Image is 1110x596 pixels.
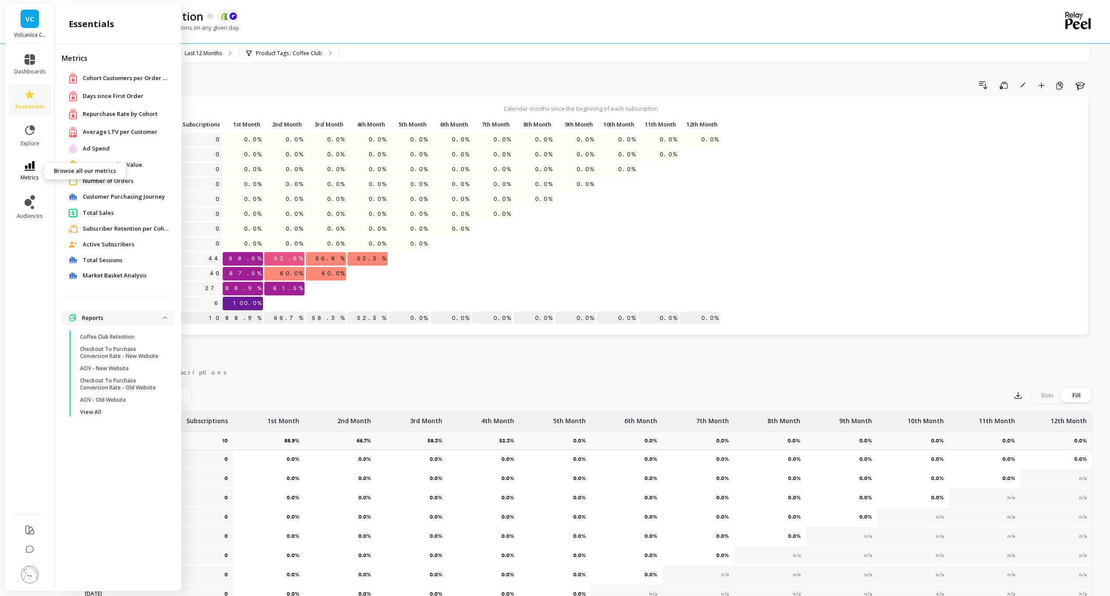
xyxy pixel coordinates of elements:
p: View All [80,409,102,416]
span: 0.0% [284,133,305,146]
p: 0.0% [597,533,658,540]
p: 0.0% [883,456,944,463]
span: 0.0% [367,207,388,221]
p: 0.0% [239,513,300,520]
p: 0.0% [525,552,586,559]
p: 52.3% [347,312,388,325]
p: 0.0% [597,312,637,325]
span: 0.0% [450,178,471,191]
span: 0.0% [450,148,471,161]
a: 0 [214,148,223,161]
span: 0.0% [242,237,263,250]
p: 7th Month [472,118,512,130]
p: 6th Month [431,118,471,130]
span: n/a [1079,552,1087,558]
span: 5th Month [391,121,427,128]
img: navigation item icon [69,144,77,153]
span: n/a [1079,494,1087,501]
p: 0.0% [525,533,586,540]
span: 0.0% [242,222,263,235]
img: navigation item icon [69,242,77,248]
span: 0.0% [533,193,554,206]
p: 8th Month [514,118,554,130]
img: profile picture [21,566,39,583]
p: 0.0% [788,437,805,444]
p: 10 [170,312,223,325]
div: Toggle SortBy [472,118,513,132]
p: 0.0% [955,475,1015,482]
span: 0.0% [575,148,595,161]
span: 0.0% [409,178,429,191]
span: Active Subscribers [83,240,134,249]
p: 0.0% [668,533,729,540]
p: 58.3% [427,437,448,444]
a: 0 [214,178,223,191]
span: 0.0% [450,207,471,221]
img: navigation item icon [69,256,77,263]
p: 0.0% [310,475,371,482]
img: navigation item icon [69,272,77,279]
div: Toggle SortBy [264,118,305,132]
span: 0.0% [367,178,388,191]
span: 0.0% [367,163,388,176]
span: VC [25,14,34,24]
img: navigation item icon [69,73,77,84]
span: 0.0% [326,222,346,235]
div: Toggle SortBy [513,118,555,132]
p: 66.7% [264,312,305,325]
img: api.shopify.svg [221,12,228,20]
p: 12th Month [680,118,720,130]
p: Checkout To Purchase Conversion Rate - New Website [80,346,164,360]
p: 0.0% [525,494,586,501]
span: 7th Month [474,121,510,128]
span: n/a [1079,514,1087,520]
span: 0.0% [575,178,595,191]
span: 3rd Month [308,121,343,128]
p: 0.0% [812,513,872,520]
a: 0 [214,222,223,235]
span: 87.5% [228,267,263,280]
p: 0.0% [389,312,429,325]
span: 0.0% [616,133,637,146]
p: 5th Month [389,118,429,130]
span: essentials [15,103,44,110]
p: 3rd Month [410,411,442,425]
p: AOV - Old Website [80,396,126,403]
p: 0.0% [310,494,371,501]
span: Days since First Order [83,92,144,101]
span: 0.0% [450,193,471,206]
span: 52.3% [355,252,388,265]
p: 0.0% [1026,456,1087,463]
img: navigation item icon [69,224,77,233]
span: 0.0% [658,148,679,161]
a: 0 [214,163,223,176]
p: 0.0% [716,437,734,444]
span: 0.0% [533,148,554,161]
p: 0 [224,513,228,520]
a: 0 [214,207,223,221]
span: 6th Month [432,121,468,128]
img: navigation item icon [69,126,77,137]
span: 0.0% [242,193,263,206]
h2: essentials [69,18,114,30]
h2: Metrics [62,53,174,63]
span: dashboards [14,68,46,75]
p: 0.0% [740,513,801,520]
span: n/a [1079,475,1087,481]
img: navigation item icon [69,91,77,102]
span: n/a [793,552,801,558]
span: 0.0% [492,163,512,176]
p: 0.0% [859,437,877,444]
p: 5th Month [553,411,586,425]
span: Total Sales [83,209,114,217]
div: Toggle SortBy [679,118,721,132]
p: Last 12 Months [185,50,222,57]
p: 0.0% [638,312,679,325]
p: 0.0% [668,513,729,520]
span: 0.0% [450,133,471,146]
p: 0.0% [931,437,949,444]
span: n/a [1007,494,1015,501]
p: 0.0% [453,494,514,501]
span: 0.0% [242,133,263,146]
span: 0.0% [492,178,512,191]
